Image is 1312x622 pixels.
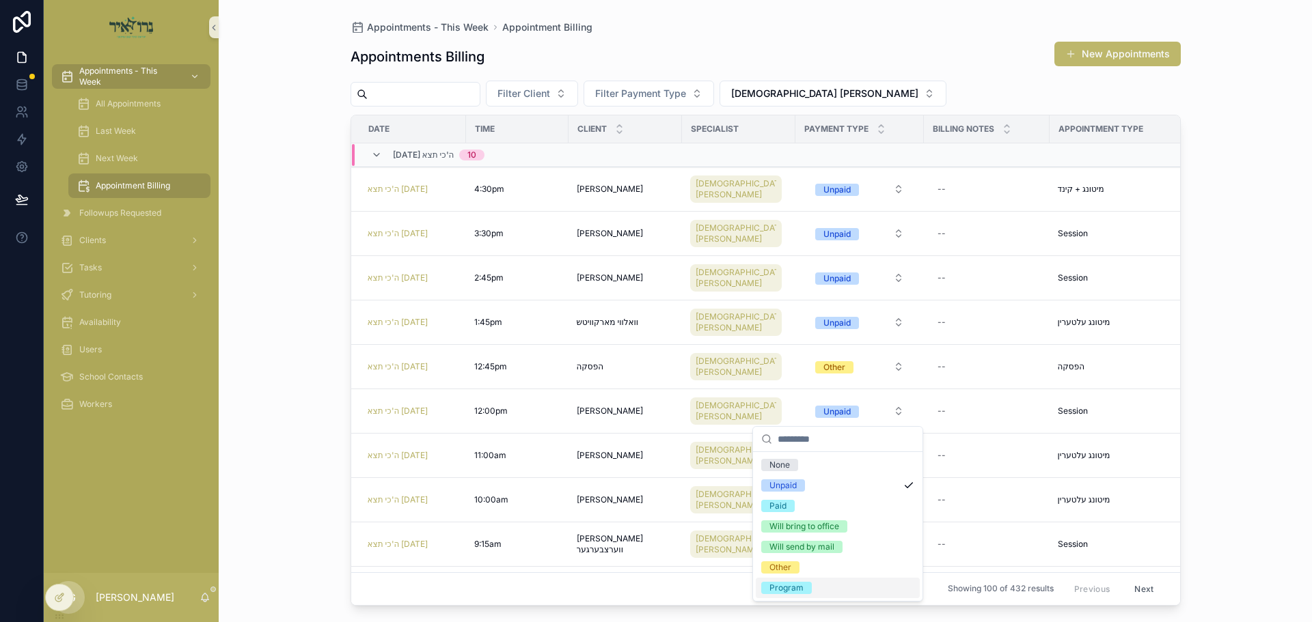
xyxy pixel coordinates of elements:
[368,317,428,328] a: ה'כי תצא [DATE]
[577,361,674,372] a: הפסקה
[1058,124,1143,135] span: Appointment Type
[804,177,915,201] button: Select Button
[368,494,428,505] a: ה'כי תצא [DATE]
[804,266,915,290] button: Select Button
[696,311,776,333] span: [DEMOGRAPHIC_DATA] [PERSON_NAME]
[938,361,946,372] div: --
[1058,361,1084,372] span: הפסקה
[52,201,210,225] a: Followups Requested
[769,520,839,533] div: Will bring to office
[720,81,946,107] button: Select Button
[696,444,776,466] span: [DEMOGRAPHIC_DATA] [PERSON_NAME]
[804,265,916,291] a: Select Button
[52,310,210,335] a: Availability
[474,228,504,239] span: 3:30pm
[474,184,560,195] a: 4:30pm
[1058,450,1177,461] a: מיטונג עלטערין
[96,180,170,191] span: Appointment Billing
[368,228,458,239] a: ה'כי תצא [DATE]
[368,184,428,195] a: ה'כי תצא [DATE]
[696,489,776,511] span: [DEMOGRAPHIC_DATA] [PERSON_NAME]
[696,400,776,422] span: [DEMOGRAPHIC_DATA] [PERSON_NAME]
[769,500,787,512] div: Paid
[368,450,428,461] a: ה'כי תצא [DATE]
[351,47,484,66] h1: Appointments Billing
[769,459,790,471] div: None
[577,184,674,195] a: [PERSON_NAME]
[804,354,916,380] a: Select Button
[577,494,643,505] span: [PERSON_NAME]
[474,361,560,372] a: 12:45pm
[577,124,607,135] span: Client
[690,439,787,472] a: [DEMOGRAPHIC_DATA] [PERSON_NAME]
[79,235,106,246] span: Clients
[804,176,916,202] a: Select Button
[1058,184,1177,195] a: מיטונג + קינד
[475,124,495,135] span: Time
[690,353,782,380] a: [DEMOGRAPHIC_DATA] [PERSON_NAME]
[368,539,458,550] a: ה'כי תצא [DATE]
[68,119,210,143] a: Last Week
[1125,578,1163,599] button: Next
[696,533,776,555] span: [DEMOGRAPHIC_DATA] [PERSON_NAME]
[368,124,389,135] span: Date
[1054,42,1181,66] a: New Appointments
[1058,228,1088,239] span: Session
[696,356,776,378] span: [DEMOGRAPHIC_DATA] [PERSON_NAME]
[690,309,782,336] a: [DEMOGRAPHIC_DATA] [PERSON_NAME]
[368,406,428,416] a: ה'כי תצא [DATE]
[79,289,111,300] span: Tutoring
[690,306,787,339] a: [DEMOGRAPHIC_DATA] [PERSON_NAME]
[690,442,782,469] a: [DEMOGRAPHIC_DATA] [PERSON_NAME]
[753,452,922,601] div: Suggestions
[474,361,507,372] span: 12:45pm
[1058,539,1088,550] span: Session
[804,309,916,335] a: Select Button
[769,541,834,553] div: Will send by mail
[690,528,787,561] a: [DEMOGRAPHIC_DATA] [PERSON_NAME]
[823,228,851,240] div: Unpaid
[769,582,804,594] div: Program
[696,178,776,200] span: [DEMOGRAPHIC_DATA] [PERSON_NAME]
[584,81,714,107] button: Select Button
[690,397,782,425] a: [DEMOGRAPHIC_DATA] [PERSON_NAME]
[769,479,797,492] div: Unpaid
[1058,450,1110,461] span: מיטונג עלטערין
[1058,184,1104,195] span: מיטונג + קינד
[109,16,154,38] img: App logo
[474,406,508,416] span: 12:00pm
[690,483,787,516] a: [DEMOGRAPHIC_DATA] [PERSON_NAME]
[577,361,603,372] span: הפסקה
[474,494,508,505] span: 10:00am
[690,217,787,250] a: [DEMOGRAPHIC_DATA] [PERSON_NAME]
[1058,272,1177,283] a: Session
[938,539,946,550] div: --
[804,354,915,379] button: Select Button
[938,450,946,461] div: --
[938,494,946,505] div: --
[52,255,210,280] a: Tasks
[690,173,787,206] a: [DEMOGRAPHIC_DATA] [PERSON_NAME]
[690,264,782,292] a: [DEMOGRAPHIC_DATA] [PERSON_NAME]
[368,539,428,550] a: ה'כי תצא [DATE]
[577,184,643,195] span: [PERSON_NAME]
[96,153,138,164] span: Next Week
[368,272,458,283] a: ה'כי תצא [DATE]
[1058,272,1088,283] span: Session
[367,20,489,34] span: Appointments - This Week
[1058,317,1177,328] a: מיטונג עלטערין
[938,228,946,239] div: --
[79,371,143,382] span: School Contacts
[932,489,1041,511] a: --
[474,317,502,328] span: 1:45pm
[474,272,560,283] a: 2:45pm
[52,283,210,307] a: Tutoring
[502,20,592,34] span: Appointment Billing
[351,20,489,34] a: Appointments - This Week
[368,228,428,239] span: ה'כי תצא [DATE]
[595,87,686,100] span: Filter Payment Type
[690,220,782,247] a: [DEMOGRAPHIC_DATA] [PERSON_NAME]
[690,350,787,383] a: [DEMOGRAPHIC_DATA] [PERSON_NAME]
